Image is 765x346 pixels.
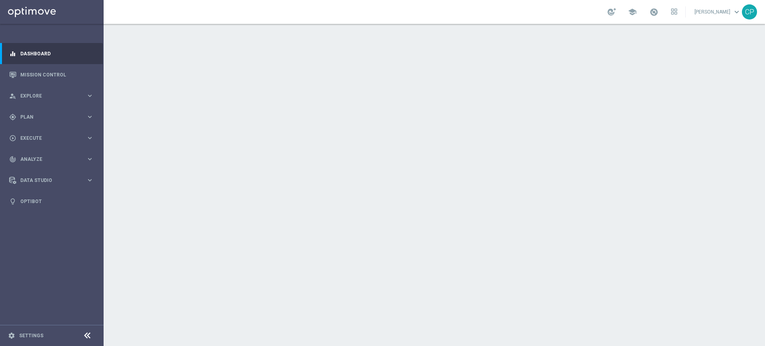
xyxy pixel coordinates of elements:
div: Mission Control [9,64,94,85]
button: gps_fixed Plan keyboard_arrow_right [9,114,94,120]
span: Execute [20,136,86,141]
a: Dashboard [20,43,94,64]
div: Plan [9,113,86,121]
button: person_search Explore keyboard_arrow_right [9,93,94,99]
div: Dashboard [9,43,94,64]
i: keyboard_arrow_right [86,113,94,121]
button: Data Studio keyboard_arrow_right [9,177,94,184]
i: keyboard_arrow_right [86,155,94,163]
i: keyboard_arrow_right [86,176,94,184]
button: lightbulb Optibot [9,198,94,205]
div: Execute [9,135,86,142]
i: keyboard_arrow_right [86,92,94,100]
button: track_changes Analyze keyboard_arrow_right [9,156,94,162]
button: equalizer Dashboard [9,51,94,57]
span: Plan [20,115,86,119]
i: gps_fixed [9,113,16,121]
i: lightbulb [9,198,16,205]
a: Mission Control [20,64,94,85]
i: person_search [9,92,16,100]
i: equalizer [9,50,16,57]
div: Data Studio [9,177,86,184]
span: school [628,8,637,16]
span: keyboard_arrow_down [732,8,741,16]
span: Analyze [20,157,86,162]
div: Analyze [9,156,86,163]
a: [PERSON_NAME]keyboard_arrow_down [694,6,742,18]
i: settings [8,332,15,339]
div: Explore [9,92,86,100]
i: keyboard_arrow_right [86,134,94,142]
a: Settings [19,333,43,338]
button: Mission Control [9,72,94,78]
a: Optibot [20,191,94,212]
button: play_circle_outline Execute keyboard_arrow_right [9,135,94,141]
div: Optibot [9,191,94,212]
i: track_changes [9,156,16,163]
span: Explore [20,94,86,98]
div: CP [742,4,757,20]
i: play_circle_outline [9,135,16,142]
span: Data Studio [20,178,86,183]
